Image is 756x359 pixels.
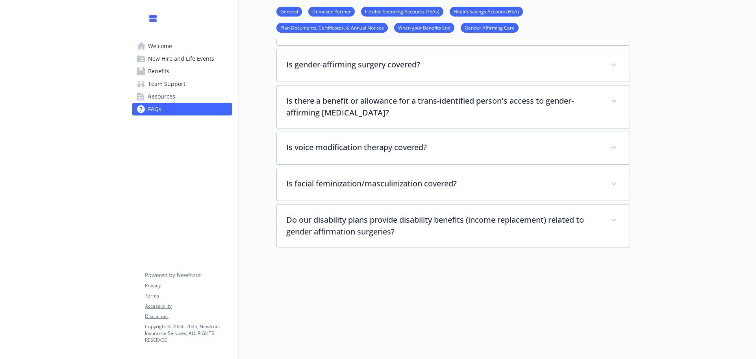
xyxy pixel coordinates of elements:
p: Do our disability plans provide disability benefits (income replacement) related to gender affirm... [286,214,601,238]
a: Privacy [145,282,232,289]
a: FAQs [132,103,232,115]
div: Is there a benefit or allowance for a trans-identified person's access to gender-affirming [MEDIC... [277,86,630,128]
div: Is facial feminization/masculinization covered? [277,168,630,201]
a: When your Benefits End [394,24,454,31]
div: Is voice modification therapy covered? [277,132,630,164]
a: New Hire and Life Events [132,52,232,65]
a: Terms [145,292,232,299]
a: General [276,7,302,15]
a: Plan Documents, Certificates, & Annual Notices [276,24,388,31]
a: Domestic Partner [308,7,355,15]
span: Resources [148,90,175,103]
p: Copyright © 2024 - 2025 , Newfront Insurance Services, ALL RIGHTS RESERVED [145,323,232,343]
a: Accessibility [145,303,232,310]
span: Benefits [148,65,169,78]
span: Team Support [148,78,185,90]
a: Health Savings Account (HSA) [450,7,523,15]
p: Is voice modification therapy covered? [286,141,601,153]
a: Gender Affirming Care [461,24,519,31]
p: Is gender-affirming surgery covered? [286,59,601,71]
a: Benefits [132,65,232,78]
a: Flexible Spending Accounts (FSAs) [361,7,443,15]
a: Resources [132,90,232,103]
span: Welcome [148,40,172,52]
span: FAQs [148,103,161,115]
div: Do our disability plans provide disability benefits (income replacement) related to gender affirm... [277,205,630,247]
a: Disclaimer [145,313,232,320]
p: Is facial feminization/masculinization covered? [286,178,601,190]
div: Is gender-affirming surgery covered? [277,49,630,82]
span: New Hire and Life Events [148,52,214,65]
a: Team Support [132,78,232,90]
p: Is there a benefit or allowance for a trans-identified person's access to gender-affirming [MEDIC... [286,95,601,119]
a: Welcome [132,40,232,52]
